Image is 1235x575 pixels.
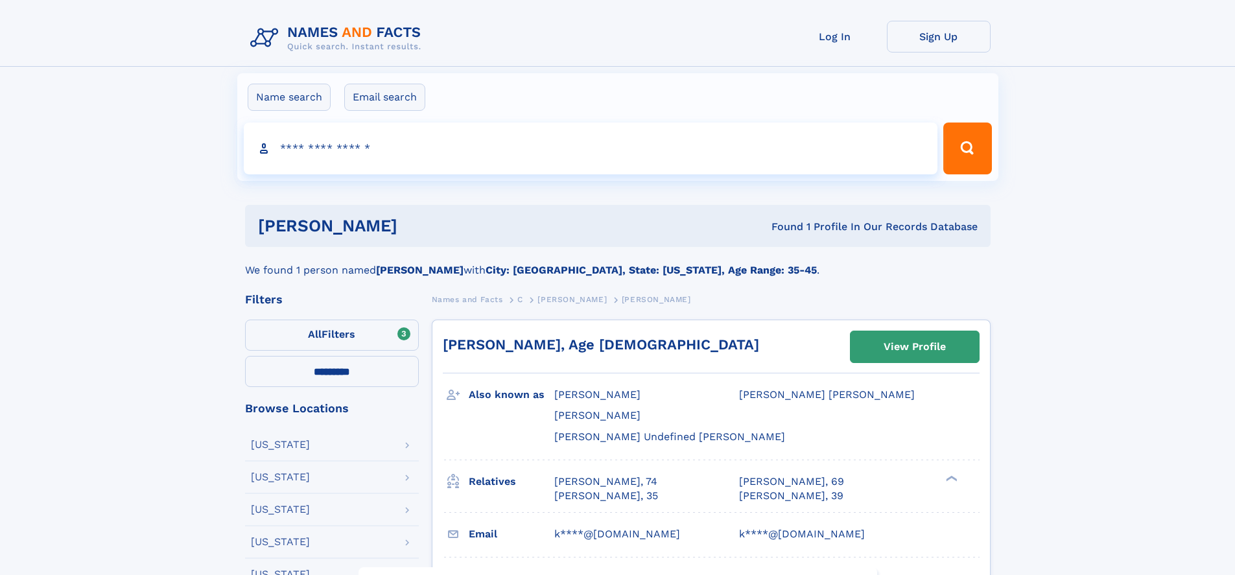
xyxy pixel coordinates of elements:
[943,123,991,174] button: Search Button
[432,291,503,307] a: Names and Facts
[245,294,419,305] div: Filters
[308,328,322,340] span: All
[486,264,817,276] b: City: [GEOGRAPHIC_DATA], State: [US_STATE], Age Range: 35-45
[244,123,938,174] input: search input
[258,218,585,234] h1: [PERSON_NAME]
[884,332,946,362] div: View Profile
[469,471,554,493] h3: Relatives
[469,523,554,545] h3: Email
[584,220,978,234] div: Found 1 Profile In Our Records Database
[739,388,915,401] span: [PERSON_NAME] [PERSON_NAME]
[554,489,658,503] a: [PERSON_NAME], 35
[851,331,979,362] a: View Profile
[245,403,419,414] div: Browse Locations
[245,320,419,351] label: Filters
[251,504,310,515] div: [US_STATE]
[783,21,887,53] a: Log In
[376,264,464,276] b: [PERSON_NAME]
[248,84,331,111] label: Name search
[943,474,958,482] div: ❯
[517,295,523,304] span: C
[554,430,785,443] span: [PERSON_NAME] Undefined [PERSON_NAME]
[245,21,432,56] img: Logo Names and Facts
[537,295,607,304] span: [PERSON_NAME]
[622,295,691,304] span: [PERSON_NAME]
[251,472,310,482] div: [US_STATE]
[554,388,641,401] span: [PERSON_NAME]
[344,84,425,111] label: Email search
[887,21,991,53] a: Sign Up
[739,489,843,503] a: [PERSON_NAME], 39
[517,291,523,307] a: C
[443,336,759,353] a: [PERSON_NAME], Age [DEMOGRAPHIC_DATA]
[554,409,641,421] span: [PERSON_NAME]
[739,475,844,489] a: [PERSON_NAME], 69
[245,247,991,278] div: We found 1 person named with .
[554,475,657,489] a: [PERSON_NAME], 74
[251,440,310,450] div: [US_STATE]
[251,537,310,547] div: [US_STATE]
[537,291,607,307] a: [PERSON_NAME]
[469,384,554,406] h3: Also known as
